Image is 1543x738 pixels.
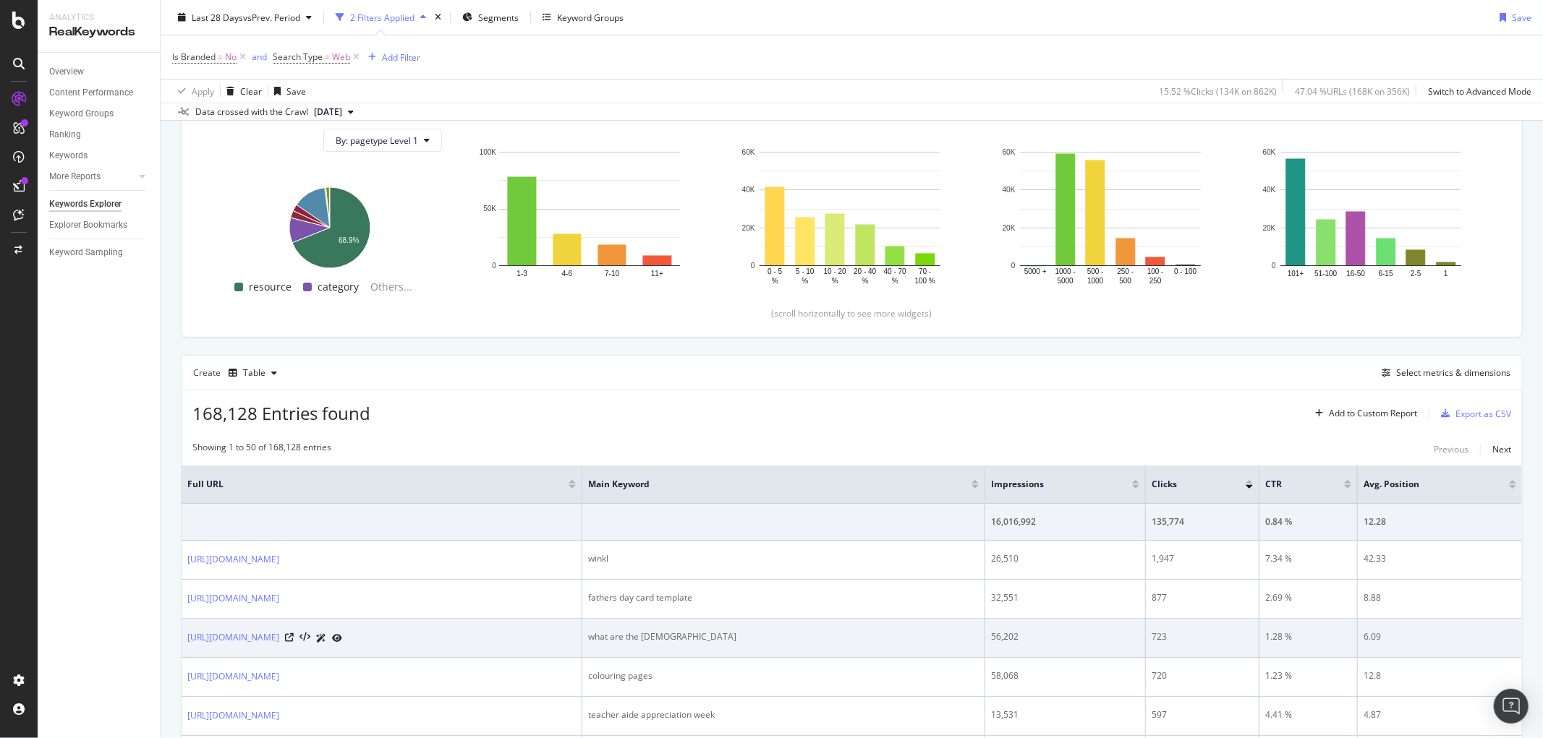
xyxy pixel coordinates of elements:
span: No [225,47,237,67]
text: 4-6 [562,270,573,278]
div: Select metrics & dimensions [1396,366,1510,379]
div: Switch to Advanced Mode [1428,85,1531,97]
text: 40 - 70 [884,268,907,276]
text: 40K [1003,186,1016,194]
div: Export as CSV [1455,408,1511,420]
div: 6.09 [1364,630,1516,643]
button: [DATE] [308,103,360,121]
div: 16,016,992 [991,515,1139,528]
a: AI Url Details [316,630,326,645]
div: winkl [588,552,979,565]
div: 58,068 [991,669,1139,682]
div: RealKeywords [49,24,148,40]
a: Keywords [49,148,150,163]
div: 1.23 % [1265,669,1351,682]
text: 60K [742,148,755,156]
div: 12.28 [1364,515,1516,528]
img: tab_keywords_by_traffic_grey.svg [146,84,158,95]
a: Overview [49,64,150,80]
text: 5000 + [1024,268,1047,276]
button: Export as CSV [1435,402,1511,425]
button: View HTML Source [299,632,310,643]
button: Previous [1434,441,1468,458]
text: 5 - 10 [796,268,815,276]
img: website_grey.svg [23,38,35,49]
button: Clear [221,80,262,103]
button: and [252,50,267,64]
a: Visit Online Page [285,633,294,642]
div: Explorer Bookmarks [49,218,127,233]
span: Segments [478,11,519,23]
div: Apply [192,85,214,97]
div: Keywords [49,148,88,163]
span: By: pagetype Level 1 [336,134,418,147]
div: (scroll horizontally to see more widgets) [199,307,1505,319]
text: 6-15 [1379,270,1393,278]
div: Open Intercom Messenger [1494,689,1529,724]
div: 4.41 % [1265,708,1351,721]
span: CTR [1265,478,1322,491]
text: 20K [1263,224,1276,232]
button: Keyword Groups [537,6,629,29]
text: 11+ [651,270,663,278]
div: Showing 1 to 50 of 168,128 entries [192,441,331,458]
svg: A chart. [477,145,702,287]
div: 0.84 % [1265,515,1351,528]
text: 10 - 20 [824,268,847,276]
span: 168,128 Entries found [192,401,370,425]
span: category [318,278,359,296]
text: 100K [480,148,497,156]
span: Main Keyword [588,478,950,491]
button: Last 28 DaysvsPrev. Period [172,6,318,29]
button: Add Filter [362,48,420,66]
div: 8.88 [1364,591,1516,604]
span: Web [332,47,350,67]
div: Overview [49,64,84,80]
div: teacher aide appreciation week [588,708,979,721]
text: % [892,278,898,286]
div: Table [243,369,265,377]
div: Keywords Explorer [49,197,122,212]
div: Add Filter [382,51,420,63]
div: colouring pages [588,669,979,682]
div: 12.8 [1364,669,1516,682]
div: Keyword Groups [557,11,624,23]
text: 20 - 40 [854,268,877,276]
text: 1-3 [517,270,527,278]
div: Save [286,85,306,97]
svg: A chart. [998,145,1223,287]
div: A chart. [1258,145,1484,287]
text: 0 [1272,262,1276,270]
a: [URL][DOMAIN_NAME] [187,630,279,645]
div: Analytics [49,12,148,24]
text: 20K [742,224,755,232]
text: 7-10 [605,270,619,278]
text: 1000 [1087,278,1104,286]
span: Clicks [1152,478,1224,491]
span: = [325,51,330,63]
div: 42.33 [1364,552,1516,565]
div: 32,551 [991,591,1139,604]
div: what are the [DEMOGRAPHIC_DATA] [588,630,979,643]
div: Add to Custom Report [1329,409,1417,418]
div: Save [1512,11,1531,23]
span: Impressions [991,478,1110,491]
div: Keyword Sampling [49,245,123,260]
span: Avg. Position [1364,478,1487,491]
button: Switch to Advanced Mode [1422,80,1531,103]
text: 70 - [919,268,931,276]
a: Ranking [49,127,150,142]
span: Others... [365,278,418,296]
button: Next [1492,441,1511,458]
a: URL Inspection [332,630,342,645]
text: 60K [1263,148,1276,156]
span: = [218,51,223,63]
button: By: pagetype Level 1 [323,129,442,152]
button: Table [223,361,283,385]
text: % [862,278,868,286]
div: 7.34 % [1265,552,1351,565]
div: Next [1492,443,1511,455]
text: 250 [1149,278,1162,286]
